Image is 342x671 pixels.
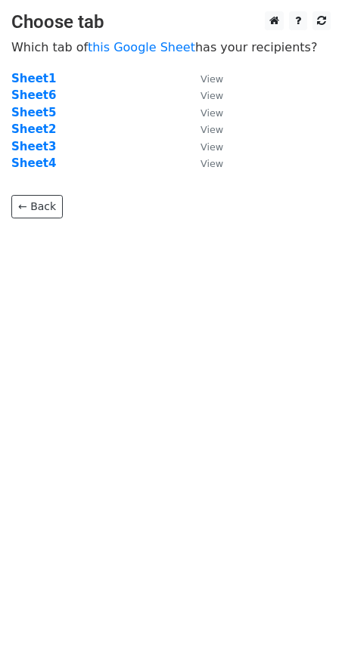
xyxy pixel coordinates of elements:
[201,107,223,119] small: View
[185,106,223,119] a: View
[185,122,223,136] a: View
[201,73,223,85] small: View
[11,195,63,218] a: ← Back
[201,141,223,153] small: View
[11,140,56,153] a: Sheet3
[11,122,56,136] a: Sheet2
[11,106,56,119] a: Sheet5
[201,90,223,101] small: View
[185,140,223,153] a: View
[88,40,195,54] a: this Google Sheet
[11,88,56,102] a: Sheet6
[185,88,223,102] a: View
[201,158,223,169] small: View
[11,11,331,33] h3: Choose tab
[11,72,56,85] a: Sheet1
[185,72,223,85] a: View
[11,39,331,55] p: Which tab of has your recipients?
[11,156,56,170] a: Sheet4
[201,124,223,135] small: View
[185,156,223,170] a: View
